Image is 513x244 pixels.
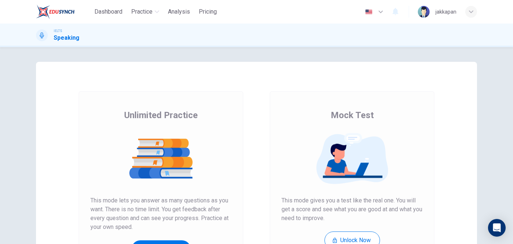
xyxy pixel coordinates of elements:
img: EduSynch logo [36,4,75,19]
span: This mode gives you a test like the real one. You will get a score and see what you are good at a... [281,196,423,223]
button: Analysis [165,5,193,18]
span: This mode lets you answer as many questions as you want. There is no time limit. You get feedback... [90,196,232,231]
div: Open Intercom Messenger [488,219,506,237]
button: Pricing [196,5,220,18]
a: EduSynch logo [36,4,92,19]
span: Analysis [168,7,190,16]
div: jakkapan [435,7,456,16]
span: Dashboard [94,7,122,16]
span: Unlimited Practice [124,109,198,121]
h1: Speaking [54,33,79,42]
button: Dashboard [92,5,125,18]
span: IELTS [54,28,62,33]
span: Mock Test [331,109,374,121]
span: Practice [131,7,153,16]
img: en [364,9,373,15]
button: Practice [128,5,162,18]
img: Profile picture [418,6,430,18]
span: Pricing [199,7,217,16]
